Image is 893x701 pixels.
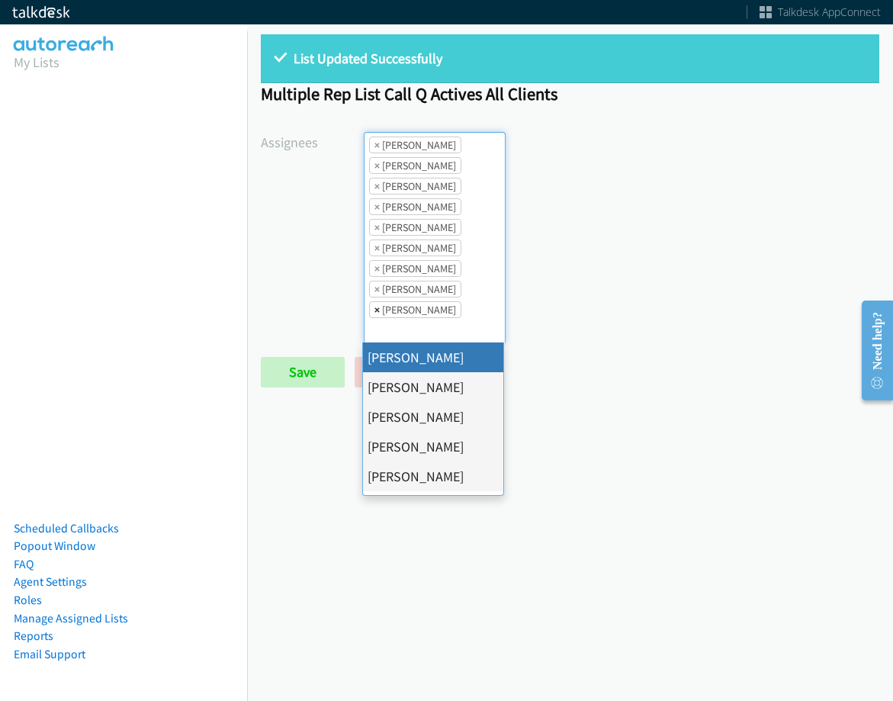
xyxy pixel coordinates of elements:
li: [PERSON_NAME] [363,372,503,402]
h1: Multiple Rep List Call Q Actives All Clients [261,83,879,105]
span: × [374,302,380,317]
span: × [374,137,380,153]
li: [PERSON_NAME] [363,461,503,491]
li: Rodnika Murphy [369,260,461,277]
li: Jordan Stehlik [369,240,461,256]
li: [PERSON_NAME] [363,342,503,372]
li: Abigail Odhiambo [369,137,461,153]
span: × [374,158,380,173]
li: Alana Ruiz [369,157,461,174]
li: Daquaya Johnson [369,219,461,236]
li: Trevonna Lancaster [369,301,461,318]
a: Roles [14,593,42,607]
a: Talkdesk AppConnect [760,5,881,20]
span: × [374,281,380,297]
a: Scheduled Callbacks [14,521,119,535]
li: [PERSON_NAME] [363,402,503,432]
iframe: Resource Center [849,290,893,411]
a: FAQ [14,557,34,571]
span: × [374,199,380,214]
input: Save [261,357,345,387]
a: Manage Assigned Lists [14,611,128,625]
span: × [374,178,380,194]
li: Charles Ross [369,198,461,215]
a: Agent Settings [14,574,87,589]
li: Tatiana Medina [369,281,461,297]
li: [PERSON_NAME] [363,491,503,521]
span: × [374,220,380,235]
span: × [374,240,380,256]
a: Reports [14,629,53,643]
span: × [374,261,380,276]
li: Cathy Shahan [369,178,461,195]
a: My Lists [14,53,59,71]
a: Back [355,357,439,387]
li: [PERSON_NAME] [363,432,503,461]
a: Email Support [14,647,85,661]
a: Popout Window [14,539,95,553]
label: Assignees [261,132,364,153]
p: List Updated Successfully [275,48,866,69]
